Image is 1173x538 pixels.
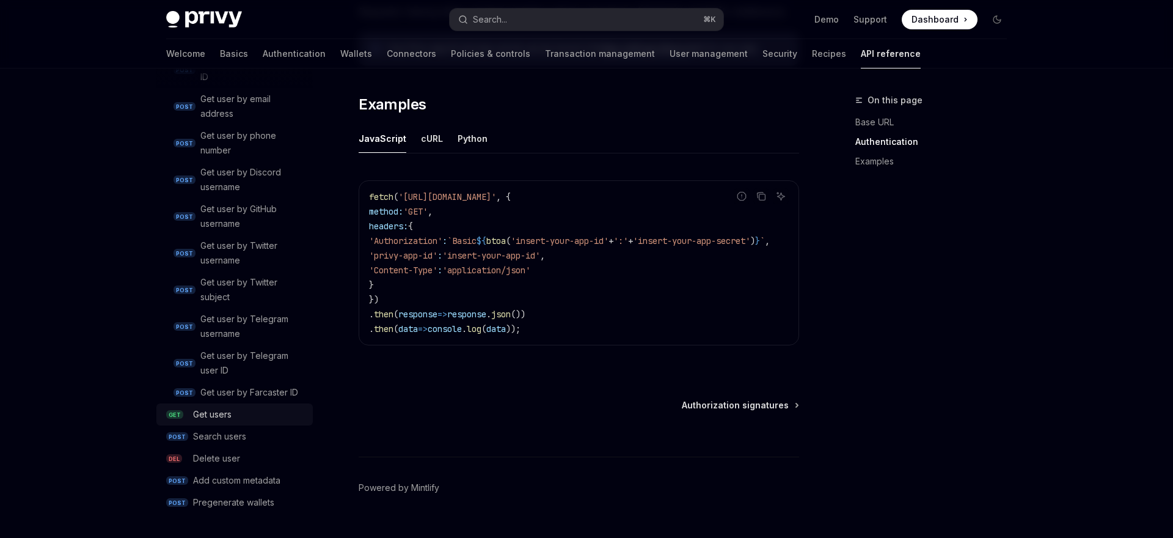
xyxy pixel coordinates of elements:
[755,235,760,246] span: }
[200,312,305,341] div: Get user by Telegram username
[486,235,506,246] span: btoa
[374,323,393,334] span: then
[166,498,188,507] span: POST
[193,451,240,466] div: Delete user
[765,235,770,246] span: ,
[200,275,305,304] div: Get user by Twitter subject
[506,235,511,246] span: (
[193,429,246,444] div: Search users
[369,279,374,290] span: }
[193,473,280,488] div: Add custom metadata
[773,188,789,204] button: Ask AI
[511,235,608,246] span: 'insert-your-app-id'
[340,39,372,68] a: Wallets
[369,191,393,202] span: fetch
[156,470,313,492] a: POSTAdd custom metadata
[442,265,530,276] span: 'application/json'
[506,323,521,334] span: ));
[369,235,442,246] span: 'Authorization'
[393,309,398,320] span: (
[200,348,305,378] div: Get user by Telegram user ID
[462,323,467,334] span: .
[156,426,313,448] a: POSTSearch users
[540,250,545,261] span: ,
[369,294,379,305] span: })
[174,212,195,221] span: POST
[437,250,442,261] span: :
[682,399,798,411] a: Authorization signatures
[166,476,188,485] span: POST
[408,221,413,232] span: {
[855,132,1017,152] a: Authentication
[156,161,313,198] a: POSTGet user by Discord username
[670,39,748,68] a: User management
[613,235,628,246] span: ':'
[403,206,428,217] span: 'GET'
[156,345,313,381] a: POSTGet user by Telegram user ID
[174,286,195,295] span: POST
[387,39,436,68] a: Connectors
[193,495,274,510] div: Pregenerate wallets
[428,323,462,334] span: console
[451,39,530,68] a: Policies & controls
[734,188,750,204] button: Report incorrect code
[760,235,765,246] span: `
[200,202,305,231] div: Get user by GitHub username
[200,165,305,194] div: Get user by Discord username
[421,124,443,153] button: cURL
[156,381,313,403] a: POSTGet user by Farcaster ID
[369,221,408,232] span: headers:
[814,13,839,26] a: Demo
[374,309,393,320] span: then
[437,265,442,276] span: :
[193,407,232,422] div: Get users
[156,492,313,514] a: POSTPregenerate wallets
[200,128,305,158] div: Get user by phone number
[912,13,959,26] span: Dashboard
[608,235,613,246] span: +
[200,385,298,400] div: Get user by Farcaster ID
[633,235,750,246] span: 'insert-your-app-secret'
[398,323,418,334] span: data
[682,399,789,411] span: Authorization signatures
[442,250,540,261] span: 'insert-your-app-id'
[156,308,313,345] a: POSTGet user by Telegram username
[166,410,183,419] span: GET
[369,265,437,276] span: 'Content-Type'
[156,198,313,235] a: POSTGet user by GitHub username
[174,175,195,185] span: POST
[174,359,195,368] span: POST
[703,15,716,24] span: ⌘ K
[853,13,887,26] a: Support
[398,309,437,320] span: response
[481,323,486,334] span: (
[753,188,769,204] button: Copy the contents from the code block
[156,125,313,161] a: POSTGet user by phone number
[486,309,491,320] span: .
[450,9,723,31] button: Search...⌘K
[369,309,374,320] span: .
[359,482,439,494] a: Powered by Mintlify
[174,249,195,258] span: POST
[166,454,182,463] span: DEL
[473,12,507,27] div: Search...
[812,39,846,68] a: Recipes
[156,88,313,125] a: POSTGet user by email address
[855,152,1017,171] a: Examples
[166,432,188,441] span: POST
[174,102,195,111] span: POST
[467,323,481,334] span: log
[762,39,797,68] a: Security
[393,323,398,334] span: (
[447,309,486,320] span: response
[861,39,921,68] a: API reference
[398,191,496,202] span: '[URL][DOMAIN_NAME]'
[174,322,195,331] span: POST
[902,10,977,29] a: Dashboard
[855,112,1017,132] a: Base URL
[418,323,428,334] span: =>
[156,271,313,308] a: POSTGet user by Twitter subject
[491,309,511,320] span: json
[369,250,437,261] span: 'privy-app-id'
[987,10,1007,29] button: Toggle dark mode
